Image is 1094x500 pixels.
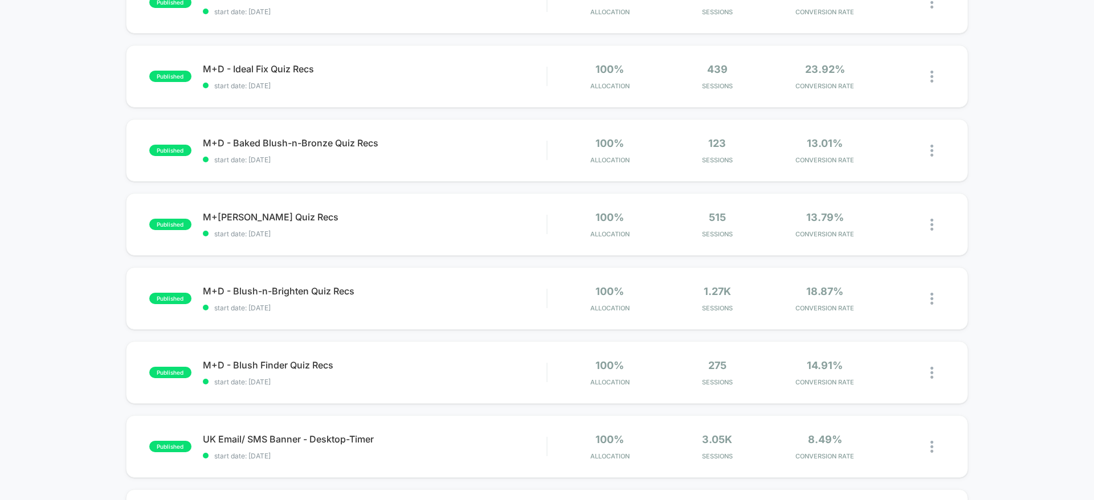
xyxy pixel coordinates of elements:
img: close [930,293,933,305]
span: UK Email/ SMS Banner - Desktop-Timer [203,433,546,445]
img: close [930,219,933,231]
span: M+D - Baked Blush-n-Bronze Quiz Recs [203,137,546,149]
span: 14.91% [807,359,843,371]
span: 123 [708,137,726,149]
span: Allocation [590,156,630,164]
span: start date: [DATE] [203,229,546,238]
span: published [149,293,191,304]
span: 439 [707,63,728,75]
span: CONVERSION RATE [774,378,876,386]
span: Sessions [667,8,769,16]
span: CONVERSION RATE [774,8,876,16]
span: 13.01% [807,137,843,149]
span: 23.92% [805,63,845,75]
span: published [149,71,191,82]
span: 100% [595,433,624,445]
span: Allocation [590,452,630,460]
span: published [149,145,191,156]
span: published [149,367,191,378]
span: Allocation [590,304,630,312]
span: 100% [595,63,624,75]
img: close [930,441,933,453]
span: Allocation [590,82,630,90]
span: start date: [DATE] [203,81,546,90]
span: Sessions [667,156,769,164]
span: published [149,219,191,230]
span: Sessions [667,230,769,238]
span: CONVERSION RATE [774,230,876,238]
span: M+D - Blush-n-Brighten Quiz Recs [203,285,546,297]
span: M+D - Ideal Fix Quiz Recs [203,63,546,75]
span: 100% [595,285,624,297]
span: 3.05k [702,433,732,445]
span: 13.79% [806,211,844,223]
span: 100% [595,359,624,371]
span: Allocation [590,230,630,238]
span: 100% [595,211,624,223]
span: M+D - Blush Finder Quiz Recs [203,359,546,371]
span: 18.87% [806,285,843,297]
span: CONVERSION RATE [774,82,876,90]
span: 100% [595,137,624,149]
span: 8.49% [808,433,842,445]
span: M+[PERSON_NAME] Quiz Recs [203,211,546,223]
img: close [930,145,933,157]
span: Allocation [590,8,630,16]
span: 515 [709,211,726,223]
span: Sessions [667,452,769,460]
span: CONVERSION RATE [774,452,876,460]
span: start date: [DATE] [203,452,546,460]
span: published [149,441,191,452]
span: CONVERSION RATE [774,304,876,312]
span: Sessions [667,82,769,90]
span: start date: [DATE] [203,378,546,386]
img: close [930,71,933,83]
span: start date: [DATE] [203,155,546,164]
span: 275 [708,359,726,371]
img: close [930,367,933,379]
span: start date: [DATE] [203,7,546,16]
span: Sessions [667,304,769,312]
span: start date: [DATE] [203,304,546,312]
span: Sessions [667,378,769,386]
span: CONVERSION RATE [774,156,876,164]
span: Allocation [590,378,630,386]
span: 1.27k [704,285,731,297]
